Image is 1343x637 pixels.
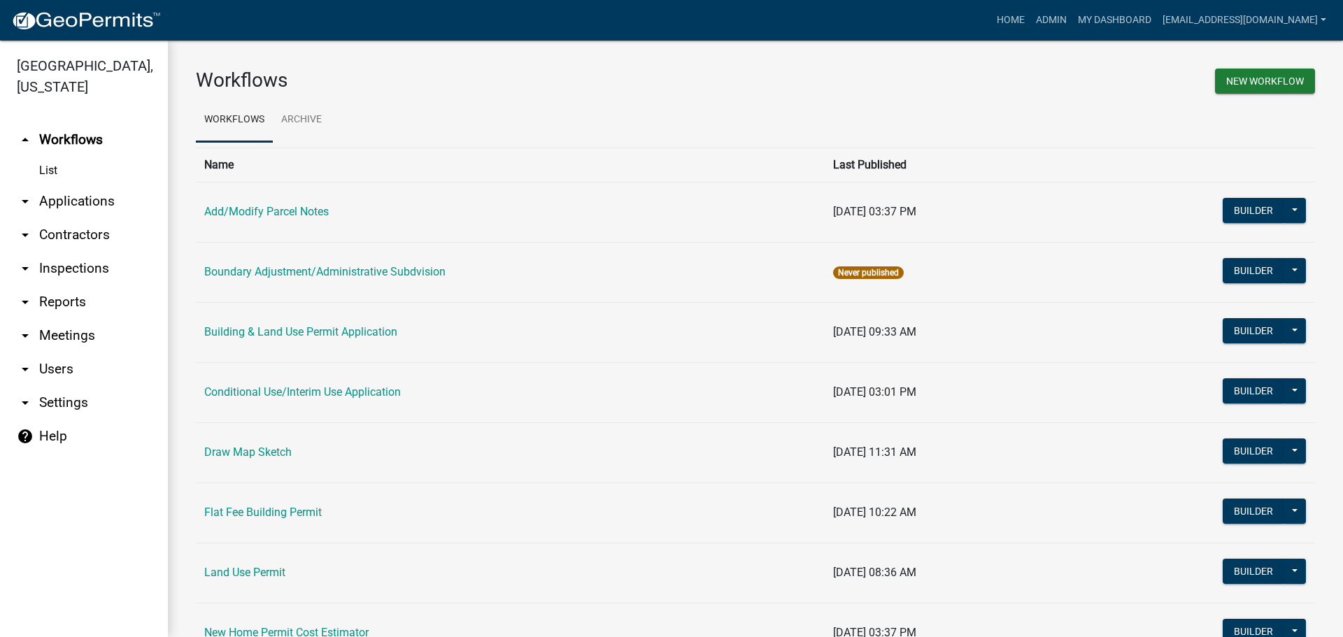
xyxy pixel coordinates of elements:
[1072,7,1157,34] a: My Dashboard
[1223,198,1284,223] button: Builder
[833,566,916,579] span: [DATE] 08:36 AM
[1215,69,1315,94] button: New Workflow
[1223,499,1284,524] button: Builder
[17,193,34,210] i: arrow_drop_down
[1223,438,1284,464] button: Builder
[196,98,273,143] a: Workflows
[204,385,401,399] a: Conditional Use/Interim Use Application
[1157,7,1332,34] a: [EMAIL_ADDRESS][DOMAIN_NAME]
[17,131,34,148] i: arrow_drop_up
[196,148,825,182] th: Name
[17,361,34,378] i: arrow_drop_down
[1223,258,1284,283] button: Builder
[1223,318,1284,343] button: Builder
[17,394,34,411] i: arrow_drop_down
[204,265,446,278] a: Boundary Adjustment/Administrative Subdvision
[17,294,34,310] i: arrow_drop_down
[204,506,322,519] a: Flat Fee Building Permit
[273,98,330,143] a: Archive
[17,428,34,445] i: help
[17,227,34,243] i: arrow_drop_down
[833,385,916,399] span: [DATE] 03:01 PM
[1223,559,1284,584] button: Builder
[204,325,397,338] a: Building & Land Use Permit Application
[204,566,285,579] a: Land Use Permit
[17,260,34,277] i: arrow_drop_down
[825,148,1068,182] th: Last Published
[833,325,916,338] span: [DATE] 09:33 AM
[204,205,329,218] a: Add/Modify Parcel Notes
[204,445,292,459] a: Draw Map Sketch
[196,69,745,92] h3: Workflows
[833,205,916,218] span: [DATE] 03:37 PM
[17,327,34,344] i: arrow_drop_down
[833,445,916,459] span: [DATE] 11:31 AM
[833,266,904,279] span: Never published
[991,7,1030,34] a: Home
[833,506,916,519] span: [DATE] 10:22 AM
[1030,7,1072,34] a: Admin
[1223,378,1284,403] button: Builder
